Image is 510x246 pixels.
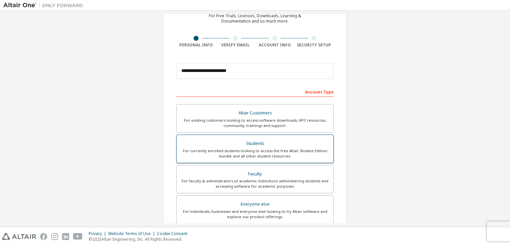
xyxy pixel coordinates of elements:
div: Privacy [89,231,108,236]
img: altair_logo.svg [2,233,36,240]
div: For faculty & administrators of academic institutions administering students and accessing softwa... [181,178,329,189]
div: For Free Trials, Licenses, Downloads, Learning & Documentation and so much more. [209,13,301,24]
div: Account Info [255,42,295,48]
div: Security Setup [295,42,334,48]
div: Verify Email [216,42,255,48]
div: Faculty [181,169,329,179]
img: youtube.svg [73,233,83,240]
div: For currently enrolled students looking to access the free Altair Student Edition bundle and all ... [181,148,329,159]
img: Altair One [3,2,86,9]
div: Everyone else [181,200,329,209]
div: Altair Customers [181,108,329,118]
div: Account Type [176,86,334,97]
img: instagram.svg [51,233,58,240]
div: Website Terms of Use [108,231,157,236]
img: linkedin.svg [62,233,69,240]
div: Personal Info [176,42,216,48]
div: Cookie Consent [157,231,191,236]
img: facebook.svg [40,233,47,240]
div: For existing customers looking to access software downloads, HPC resources, community, trainings ... [181,118,329,128]
div: Students [181,139,329,148]
div: For individuals, businesses and everyone else looking to try Altair software and explore our prod... [181,209,329,219]
p: © 2025 Altair Engineering, Inc. All Rights Reserved. [89,236,191,242]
